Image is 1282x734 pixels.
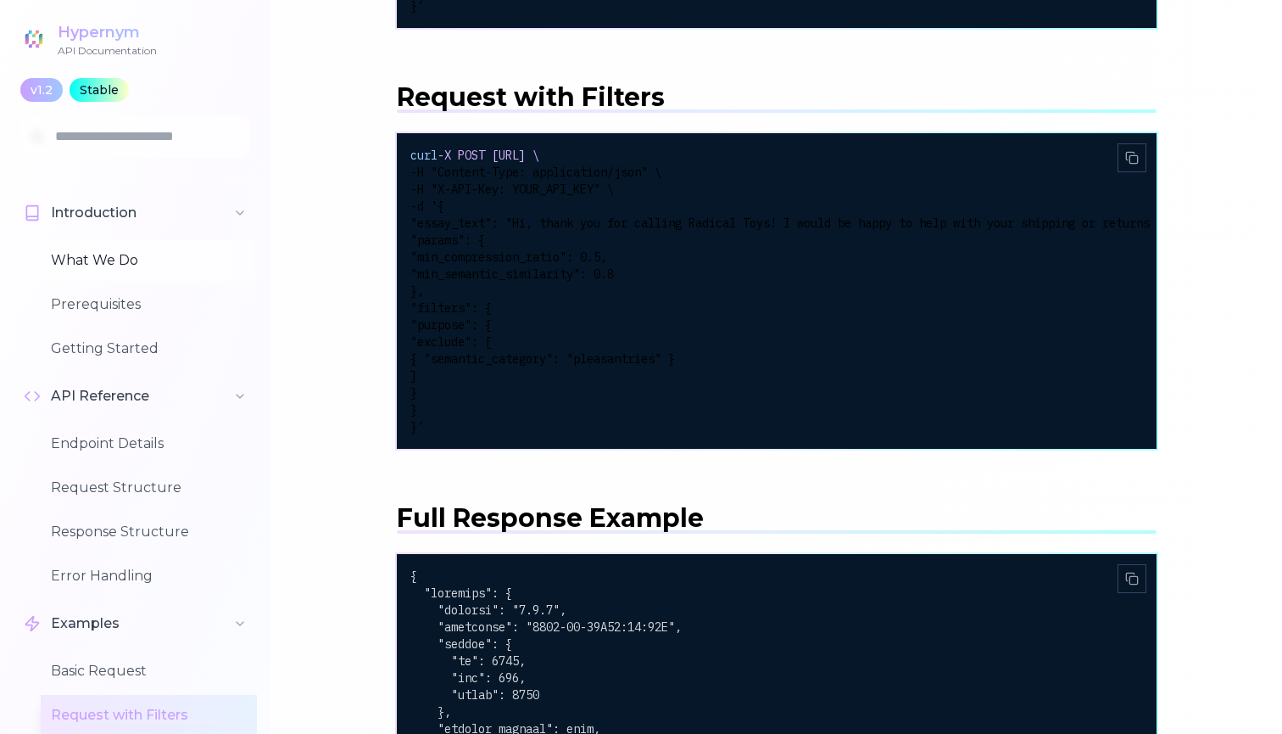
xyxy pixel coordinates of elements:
span: -H "X-API-Key: YOUR_API_KEY" \ [410,182,614,197]
span: Examples [51,614,120,634]
button: Error Handling [41,556,257,597]
span: Request with Filters [397,81,665,113]
span: "min_semantic_similarity": 0.8 [410,266,614,282]
span: }' [410,419,424,434]
button: Getting Started [41,328,257,369]
button: API Reference [14,376,257,417]
span: { "semantic_category": "pleasantries" } [410,351,675,367]
span: -d '{ [410,199,444,214]
button: Request Structure [41,468,257,508]
span: curl [410,148,438,163]
span: } [410,402,417,417]
span: }, [410,283,424,299]
span: } [410,385,417,401]
button: Copy to clipboard [1118,564,1146,593]
button: Copy to clipboard [1118,143,1146,172]
button: Basic Request [41,651,257,692]
span: ] [410,368,417,384]
span: "purpose": { [410,317,492,333]
button: Prerequisites [41,284,257,325]
div: API Documentation [58,44,157,58]
span: "essay_text": "Hi, thank you for calling Radical Toys! I would be happy to help with your shippin... [410,216,1211,231]
span: "params": { [410,233,485,248]
span: -H "Content-Type: application/json" \ [410,165,661,180]
img: Hypernym Logo [20,25,47,53]
span: Full Response Example [397,502,704,534]
button: Examples [14,603,257,644]
button: What We Do [41,240,257,281]
div: Hypernym [58,20,157,44]
span: API Reference [51,386,149,406]
button: Introduction [14,193,257,233]
div: Stable [70,78,129,102]
span: Introduction [51,203,137,223]
button: Endpoint Details [41,423,257,464]
span: "exclude": [ [410,334,492,350]
a: HypernymAPI Documentation [20,20,157,58]
span: "filters": { [410,300,492,316]
span: "min_compression_ratio": 0.5, [410,249,607,265]
button: Response Structure [41,512,257,552]
span: -X POST [URL] \ [438,148,539,163]
div: v1.2 [20,78,63,102]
